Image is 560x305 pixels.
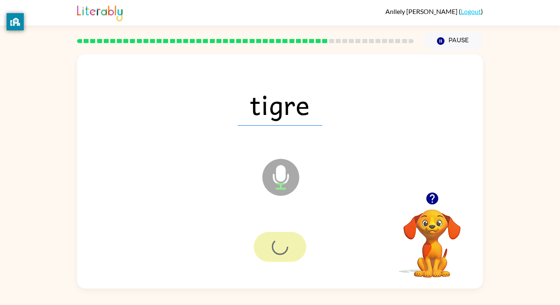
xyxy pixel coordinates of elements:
[77,3,123,21] img: Literably
[7,13,24,30] button: privacy banner
[461,7,481,15] a: Logout
[423,32,483,50] button: Pause
[385,7,483,15] div: ( )
[238,83,322,126] span: tigre
[385,7,459,15] span: Anllely [PERSON_NAME]
[391,197,473,279] video: Your browser must support playing .mp4 files to use Literably. Please try using another browser.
